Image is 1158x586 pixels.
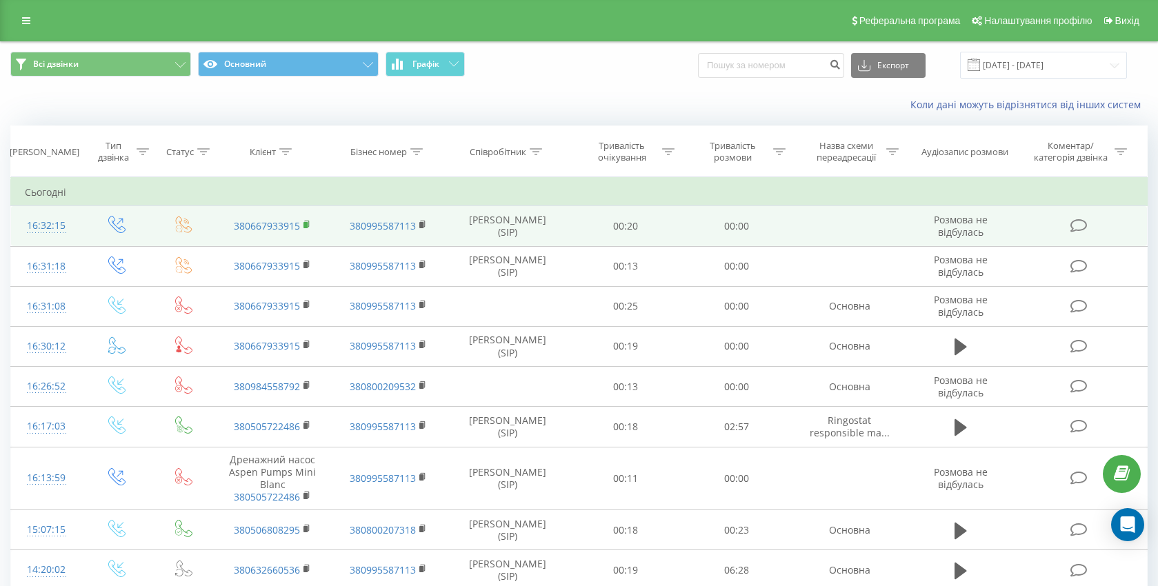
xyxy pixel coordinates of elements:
div: Співробітник [470,146,526,158]
a: 380667933915 [234,219,300,232]
td: 00:00 [681,206,792,246]
td: 00:13 [570,246,681,286]
td: [PERSON_NAME] (SIP) [446,510,570,550]
a: 380667933915 [234,259,300,272]
td: Основна [792,367,907,407]
div: 16:13:59 [25,465,68,492]
div: 14:20:02 [25,556,68,583]
span: Всі дзвінки [33,59,79,70]
td: 02:57 [681,407,792,447]
button: Графік [386,52,465,77]
td: 00:11 [570,447,681,510]
td: Дренажний насос Aspen Pumps Mini Blanc [215,447,330,510]
div: 16:31:08 [25,293,68,320]
a: 380995587113 [350,339,416,352]
span: Налаштування профілю [984,15,1092,26]
td: 00:00 [681,447,792,510]
a: Коли дані можуть відрізнятися вiд інших систем [910,98,1148,111]
span: Розмова не відбулась [934,213,988,239]
a: 380632660536 [234,563,300,576]
input: Пошук за номером [698,53,844,78]
span: Графік [412,59,439,69]
td: 00:20 [570,206,681,246]
div: Статус [166,146,194,158]
span: Розмова не відбулась [934,374,988,399]
div: Аудіозапис розмови [921,146,1008,158]
a: 380995587113 [350,563,416,576]
td: 00:00 [681,326,792,366]
span: Реферальна програма [859,15,961,26]
a: 380995587113 [350,259,416,272]
span: Розмова не відбулась [934,293,988,319]
a: 380667933915 [234,299,300,312]
a: 380995587113 [350,299,416,312]
div: 16:30:12 [25,333,68,360]
span: Ringostat responsible ma... [810,414,890,439]
td: 00:13 [570,367,681,407]
div: Open Intercom Messenger [1111,508,1144,541]
span: Вихід [1115,15,1139,26]
td: 00:25 [570,286,681,326]
div: Клієнт [250,146,276,158]
div: 15:07:15 [25,516,68,543]
td: 00:19 [570,326,681,366]
div: Назва схеми переадресації [809,140,883,163]
a: 380505722486 [234,420,300,433]
td: Сьогодні [11,179,1148,206]
td: Основна [792,510,907,550]
div: Тривалість розмови [696,140,770,163]
a: 380667933915 [234,339,300,352]
td: 00:18 [570,407,681,447]
td: 00:00 [681,367,792,407]
div: 16:17:03 [25,413,68,440]
a: 380505722486 [234,490,300,503]
a: 380995587113 [350,219,416,232]
div: 16:26:52 [25,373,68,400]
td: [PERSON_NAME] (SIP) [446,407,570,447]
div: [PERSON_NAME] [10,146,79,158]
td: 00:00 [681,246,792,286]
td: Основна [792,326,907,366]
div: Тип дзвінка [94,140,133,163]
a: 380984558792 [234,380,300,393]
button: Основний [198,52,379,77]
a: 380800207318 [350,523,416,536]
td: [PERSON_NAME] (SIP) [446,447,570,510]
a: 380995587113 [350,420,416,433]
td: [PERSON_NAME] (SIP) [446,326,570,366]
button: Експорт [851,53,926,78]
td: 00:23 [681,510,792,550]
td: Основна [792,286,907,326]
a: 380995587113 [350,472,416,485]
td: 00:00 [681,286,792,326]
span: Розмова не відбулась [934,253,988,279]
div: 16:32:15 [25,212,68,239]
button: Всі дзвінки [10,52,191,77]
a: 380506808295 [234,523,300,536]
div: Бізнес номер [350,146,407,158]
div: 16:31:18 [25,253,68,280]
td: 00:18 [570,510,681,550]
span: Розмова не відбулась [934,465,988,491]
td: [PERSON_NAME] (SIP) [446,246,570,286]
div: Коментар/категорія дзвінка [1030,140,1111,163]
a: 380800209532 [350,380,416,393]
td: [PERSON_NAME] (SIP) [446,206,570,246]
div: Тривалість очікування [585,140,659,163]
